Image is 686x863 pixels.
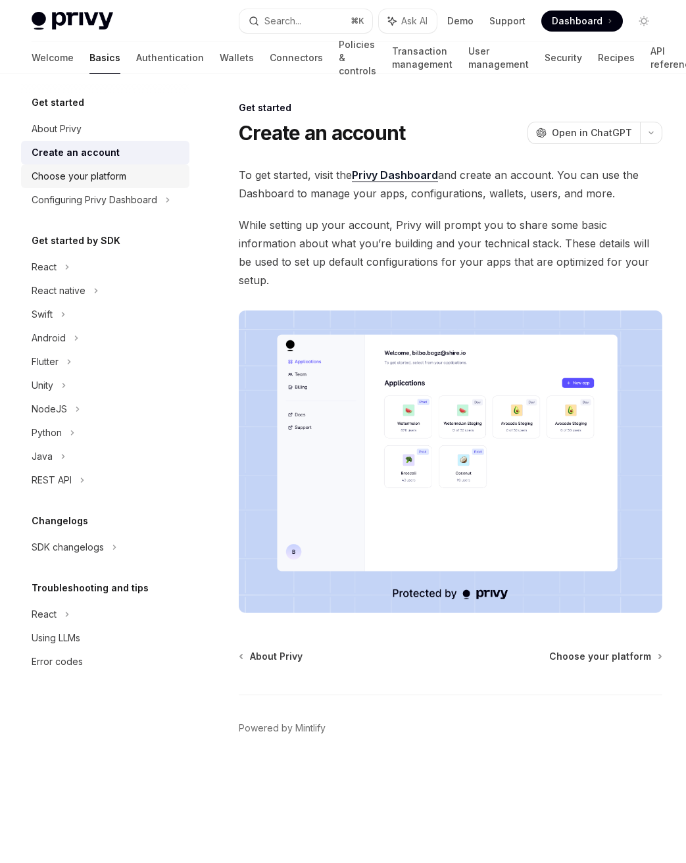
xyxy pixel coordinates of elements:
[549,650,651,663] span: Choose your platform
[136,42,204,74] a: Authentication
[239,216,662,289] span: While setting up your account, Privy will prompt you to share some basic information about what y...
[549,650,661,663] a: Choose your platform
[32,449,53,464] div: Java
[89,42,120,74] a: Basics
[32,259,57,275] div: React
[447,14,474,28] a: Demo
[32,283,86,299] div: React native
[351,16,364,26] span: ⌘ K
[392,42,453,74] a: Transaction management
[239,121,405,145] h1: Create an account
[239,101,662,114] div: Get started
[541,11,623,32] a: Dashboard
[598,42,635,74] a: Recipes
[32,654,83,670] div: Error codes
[379,9,437,33] button: Ask AI
[32,401,67,417] div: NodeJS
[545,42,582,74] a: Security
[339,42,376,74] a: Policies & controls
[240,650,303,663] a: About Privy
[32,192,157,208] div: Configuring Privy Dashboard
[32,425,62,441] div: Python
[32,580,149,596] h5: Troubleshooting and tips
[401,14,428,28] span: Ask AI
[32,168,126,184] div: Choose your platform
[552,126,632,139] span: Open in ChatGPT
[21,626,189,650] a: Using LLMs
[32,378,53,393] div: Unity
[32,233,120,249] h5: Get started by SDK
[32,354,59,370] div: Flutter
[32,42,74,74] a: Welcome
[264,13,301,29] div: Search...
[489,14,526,28] a: Support
[32,330,66,346] div: Android
[552,14,602,28] span: Dashboard
[32,513,88,529] h5: Changelogs
[270,42,323,74] a: Connectors
[21,117,189,141] a: About Privy
[250,650,303,663] span: About Privy
[220,42,254,74] a: Wallets
[239,310,662,613] img: images/Dash.png
[32,472,72,488] div: REST API
[468,42,529,74] a: User management
[32,630,80,646] div: Using LLMs
[32,95,84,111] h5: Get started
[32,121,82,137] div: About Privy
[633,11,654,32] button: Toggle dark mode
[32,12,113,30] img: light logo
[239,166,662,203] span: To get started, visit the and create an account. You can use the Dashboard to manage your apps, c...
[32,606,57,622] div: React
[21,141,189,164] a: Create an account
[32,539,104,555] div: SDK changelogs
[32,307,53,322] div: Swift
[21,164,189,188] a: Choose your platform
[21,650,189,674] a: Error codes
[32,145,120,160] div: Create an account
[239,9,372,33] button: Search...⌘K
[352,168,438,182] a: Privy Dashboard
[527,122,640,144] button: Open in ChatGPT
[239,722,326,735] a: Powered by Mintlify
